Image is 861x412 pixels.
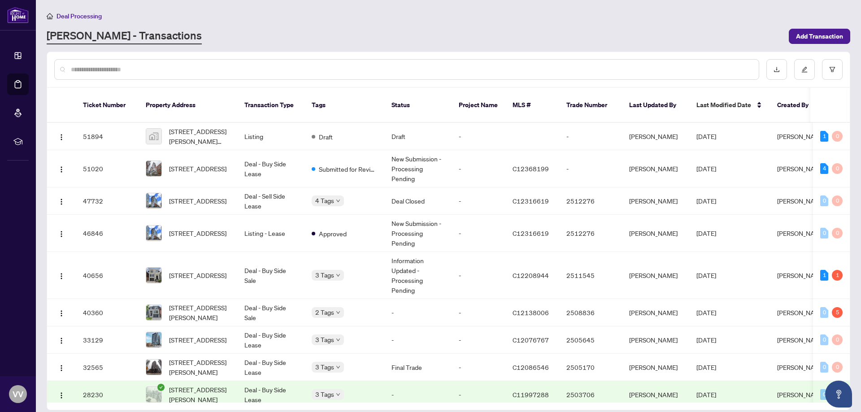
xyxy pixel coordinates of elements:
[237,326,304,354] td: Deal - Buy Side Lease
[622,123,689,150] td: [PERSON_NAME]
[825,381,852,408] button: Open asap
[832,362,843,373] div: 0
[146,129,161,144] img: thumbnail-img
[777,197,826,205] span: [PERSON_NAME]
[452,354,505,381] td: -
[559,187,622,215] td: 2512276
[777,336,826,344] span: [PERSON_NAME]
[559,150,622,187] td: -
[384,299,452,326] td: -
[58,310,65,317] img: Logo
[139,88,237,123] th: Property Address
[513,197,549,205] span: C12316619
[54,161,69,176] button: Logo
[820,334,828,345] div: 0
[820,228,828,239] div: 0
[315,195,334,206] span: 4 Tags
[315,362,334,372] span: 3 Tags
[452,299,505,326] td: -
[794,59,815,80] button: edit
[237,354,304,381] td: Deal - Buy Side Lease
[559,326,622,354] td: 2505645
[169,357,230,377] span: [STREET_ADDRESS][PERSON_NAME]
[319,229,347,239] span: Approved
[384,88,452,123] th: Status
[832,131,843,142] div: 0
[622,215,689,252] td: [PERSON_NAME]
[58,134,65,141] img: Logo
[832,163,843,174] div: 0
[58,392,65,399] img: Logo
[54,194,69,208] button: Logo
[146,161,161,176] img: thumbnail-img
[237,381,304,408] td: Deal - Buy Side Lease
[76,299,139,326] td: 40360
[696,165,716,173] span: [DATE]
[336,365,340,369] span: down
[384,150,452,187] td: New Submission - Processing Pending
[76,187,139,215] td: 47732
[54,129,69,143] button: Logo
[384,354,452,381] td: Final Trade
[237,299,304,326] td: Deal - Buy Side Sale
[696,229,716,237] span: [DATE]
[513,390,549,399] span: C11997288
[319,164,377,174] span: Submitted for Review
[13,388,23,400] span: VV
[832,228,843,239] div: 0
[54,333,69,347] button: Logo
[820,389,828,400] div: 0
[57,12,102,20] span: Deal Processing
[452,215,505,252] td: -
[789,29,850,44] button: Add Transaction
[689,88,770,123] th: Last Modified Date
[237,88,304,123] th: Transaction Type
[452,252,505,299] td: -
[54,226,69,240] button: Logo
[336,199,340,203] span: down
[336,338,340,342] span: down
[820,307,828,318] div: 0
[696,308,716,317] span: [DATE]
[237,150,304,187] td: Deal - Buy Side Lease
[336,392,340,397] span: down
[169,164,226,173] span: [STREET_ADDRESS]
[622,187,689,215] td: [PERSON_NAME]
[58,273,65,280] img: Logo
[169,270,226,280] span: [STREET_ADDRESS]
[47,28,202,44] a: [PERSON_NAME] - Transactions
[766,59,787,80] button: download
[76,354,139,381] td: 32565
[513,229,549,237] span: C12316619
[832,195,843,206] div: 0
[336,273,340,278] span: down
[774,66,780,73] span: download
[76,252,139,299] td: 40656
[513,308,549,317] span: C12138006
[559,215,622,252] td: 2512276
[452,88,505,123] th: Project Name
[76,326,139,354] td: 33129
[559,381,622,408] td: 2503706
[559,88,622,123] th: Trade Number
[622,354,689,381] td: [PERSON_NAME]
[559,252,622,299] td: 2511545
[146,226,161,241] img: thumbnail-img
[820,195,828,206] div: 0
[169,196,226,206] span: [STREET_ADDRESS]
[796,29,843,43] span: Add Transaction
[169,385,230,404] span: [STREET_ADDRESS][PERSON_NAME]
[146,268,161,283] img: thumbnail-img
[820,362,828,373] div: 0
[58,166,65,173] img: Logo
[54,360,69,374] button: Logo
[58,364,65,372] img: Logo
[315,307,334,317] span: 2 Tags
[822,59,843,80] button: filter
[76,150,139,187] td: 51020
[832,307,843,318] div: 5
[696,132,716,140] span: [DATE]
[58,230,65,238] img: Logo
[696,390,716,399] span: [DATE]
[622,88,689,123] th: Last Updated By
